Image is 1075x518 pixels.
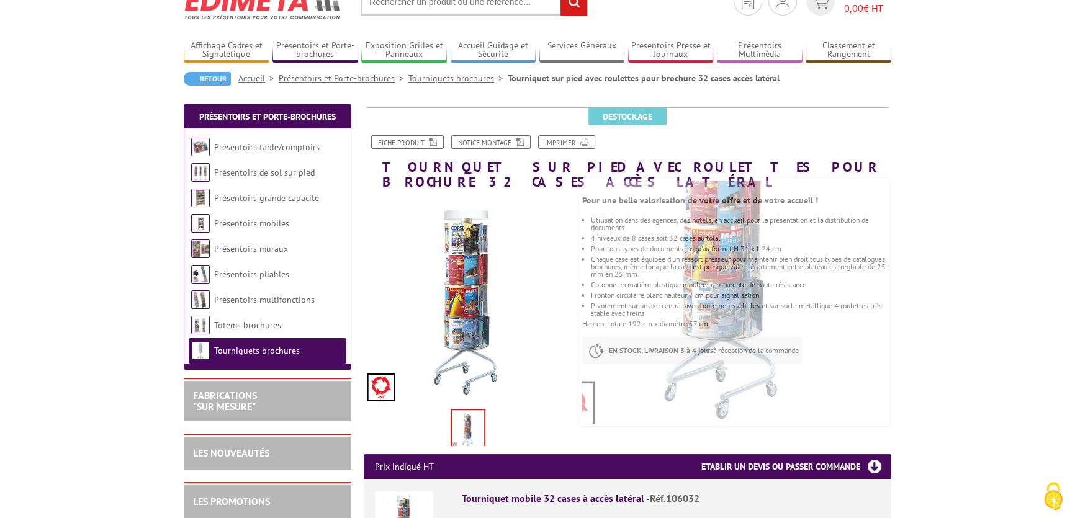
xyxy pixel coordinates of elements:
[539,65,912,437] img: tourniquets_brochures_106032.jpg
[191,290,210,309] img: Présentoirs multifonctions
[1032,476,1075,518] button: Cookies (fenêtre modale)
[191,163,210,182] img: Présentoirs de sol sur pied
[361,40,447,61] a: Exposition Grilles et Panneaux
[191,189,210,207] img: Présentoirs grande capacité
[191,316,210,334] img: Totems brochures
[538,135,595,149] a: Imprimer
[279,73,408,84] a: Présentoirs et Porte-brochures
[628,40,714,61] a: Présentoirs Presse et Journaux
[199,111,336,122] a: Présentoirs et Porte-brochures
[451,40,536,61] a: Accueil Guidage et Sécurité
[844,1,891,16] span: € HT
[214,294,315,305] a: Présentoirs multifonctions
[844,2,863,14] span: 0,00
[191,138,210,156] img: Présentoirs table/comptoirs
[214,269,289,280] a: Présentoirs pliables
[238,73,279,84] a: Accueil
[193,447,269,459] a: LES NOUVEAUTÉS
[508,72,780,84] li: Tourniquet sur pied avec roulettes pour brochure 32 cases accès latéral
[214,167,315,178] a: Présentoirs de sol sur pied
[191,341,210,360] img: Tourniquets brochures
[588,108,667,125] span: Destockage
[191,214,210,233] img: Présentoirs mobiles
[451,135,531,149] a: Notice Montage
[371,135,444,149] a: Fiche produit
[717,40,803,61] a: Présentoirs Multimédia
[184,40,269,61] a: Affichage Cadres et Signalétique
[1038,481,1069,512] img: Cookies (fenêtre modale)
[214,319,281,331] a: Totems brochures
[462,491,880,506] div: Tourniquet mobile 32 cases à accès latéral -
[539,40,625,61] a: Services Généraux
[214,345,300,356] a: Tourniquets brochures
[214,243,288,254] a: Présentoirs muraux
[452,410,484,449] img: tourniquets_brochures_106032.jpg
[408,73,508,84] a: Tourniquets brochures
[191,265,210,284] img: Présentoirs pliables
[272,40,358,61] a: Présentoirs et Porte-brochures
[184,72,231,86] a: Retour
[701,454,891,479] h3: Etablir un devis ou passer commande
[375,454,434,479] p: Prix indiqué HT
[191,239,210,258] img: Présentoirs muraux
[214,192,319,203] a: Présentoirs grande capacité
[193,495,270,507] a: LES PROMOTIONS
[650,492,699,504] span: Réf.106032
[214,141,320,153] a: Présentoirs table/comptoirs
[193,389,257,413] a: FABRICATIONS"Sur Mesure"
[364,195,573,404] img: tourniquets_brochures_106032.jpg
[214,218,289,229] a: Présentoirs mobiles
[806,40,891,61] a: Classement et Rangement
